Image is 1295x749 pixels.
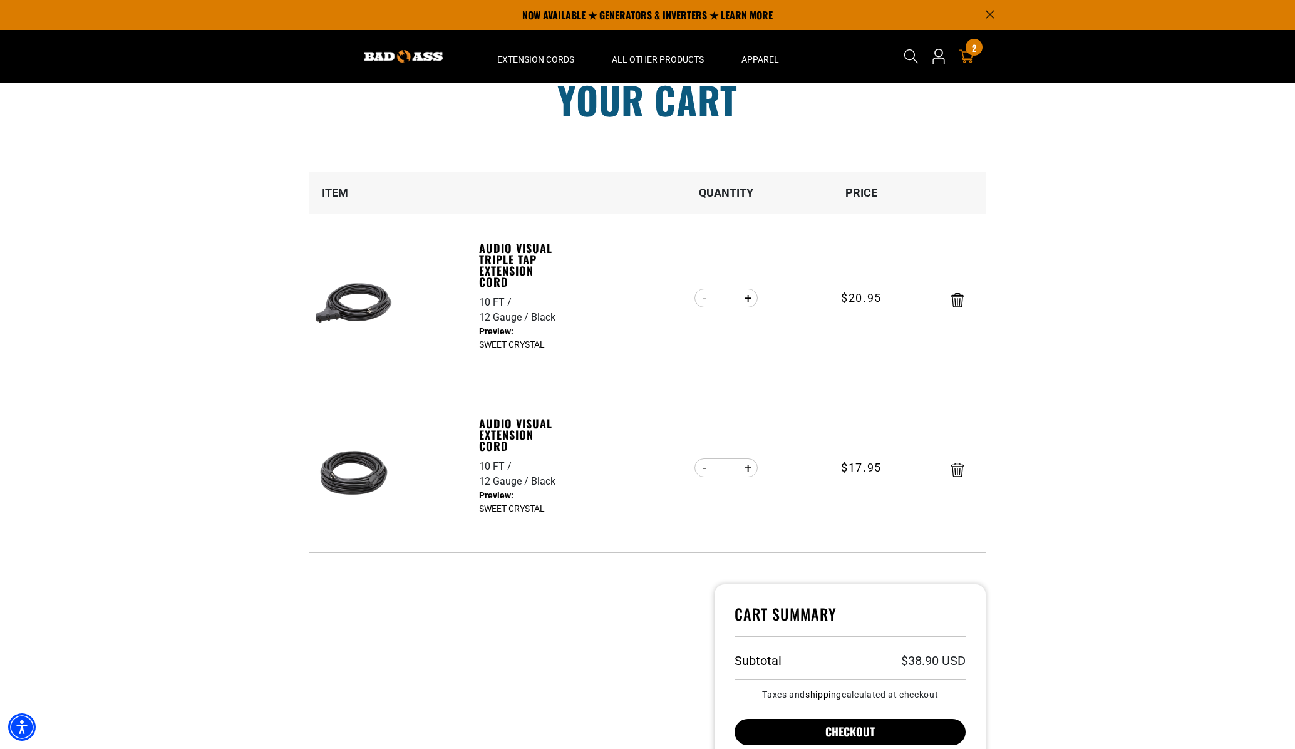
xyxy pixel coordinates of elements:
a: shipping [805,690,842,700]
summary: Search [901,46,921,66]
a: Open this option [929,30,949,83]
img: black [314,264,393,343]
summary: Apparel [723,30,798,83]
div: 12 Gauge [479,310,531,325]
h1: Your cart [300,81,995,118]
summary: All Other Products [593,30,723,83]
a: Audio Visual Triple Tap Extension Cord [479,242,565,287]
div: Accessibility Menu [8,713,36,741]
input: Quantity for Audio Visual Extension Cord [714,457,738,478]
dd: SWEET CRYSTAL [479,325,565,351]
div: Black [531,310,555,325]
div: 10 FT [479,295,514,310]
a: Audio Visual Extension Cord [479,418,565,452]
th: Quantity [659,172,794,214]
small: Taxes and calculated at checkout [735,690,966,699]
th: Item [309,172,478,214]
span: $17.95 [841,459,882,476]
span: $20.95 [841,289,882,306]
summary: Extension Cords [478,30,593,83]
dd: SWEET CRYSTAL [479,489,565,515]
div: 10 FT [479,459,514,474]
button: Checkout [735,719,966,745]
span: 2 [972,43,976,53]
div: 12 Gauge [479,474,531,489]
a: Remove Audio Visual Extension Cord - 10 FT / 12 Gauge / Black [951,465,964,474]
h4: Cart Summary [735,604,966,637]
input: Quantity for Audio Visual Triple Tap Extension Cord [714,287,738,309]
p: $38.90 USD [901,654,966,667]
div: Black [531,474,555,489]
span: Extension Cords [497,54,574,65]
th: Price [794,172,929,214]
img: Bad Ass Extension Cords [364,50,443,63]
span: All Other Products [612,54,704,65]
a: Remove Audio Visual Triple Tap Extension Cord - 10 FT / 12 Gauge / Black [951,296,964,304]
span: Apparel [741,54,779,65]
img: black [314,433,393,512]
h3: Subtotal [735,654,782,667]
